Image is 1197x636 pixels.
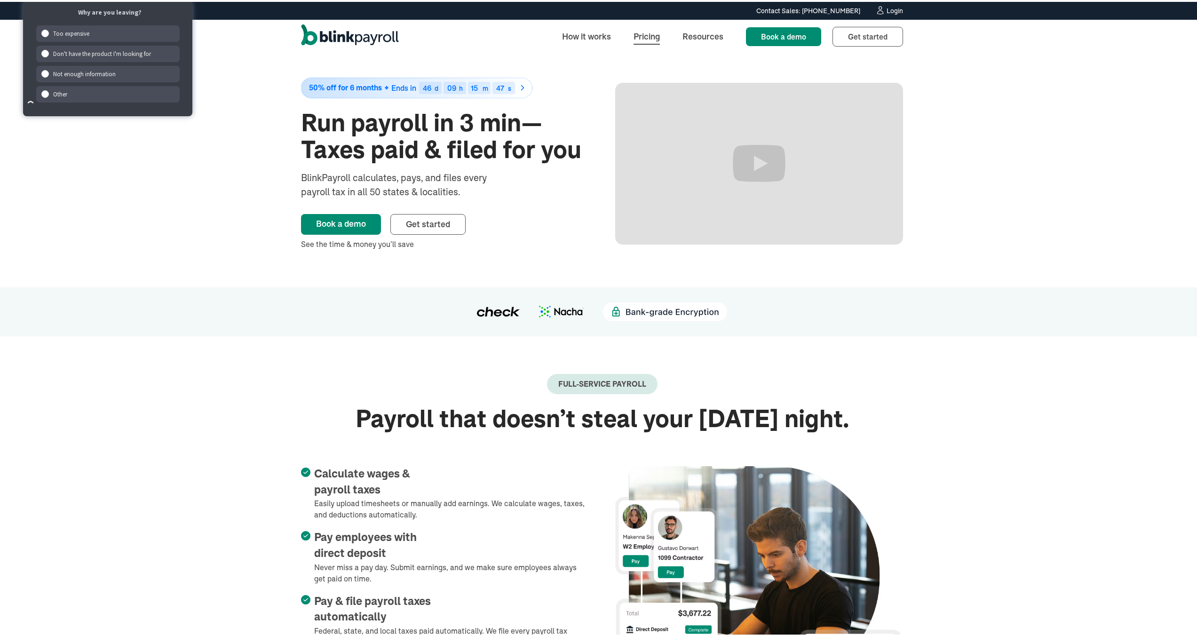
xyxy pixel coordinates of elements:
span: Calculate wages & payroll taxes [314,466,410,494]
div: Why are you leaving? [34,6,184,16]
div: See the time & money you’ll save [301,237,589,248]
button: Close Survey [23,93,39,108]
a: Book a demo [746,25,821,44]
span: Pay employees with direct deposit [314,529,417,557]
a: Get started [832,25,903,45]
div: d [435,83,438,90]
div: BlinkPayroll calculates, pays, and files every payroll tax in all 50 states & localities. [301,169,512,197]
h2: Payroll that doesn’t steal your [DATE] night. [301,404,903,430]
span: 09 [447,81,456,91]
span: Get started [848,30,888,40]
span: Pay & file payroll taxes automatically [314,593,431,621]
div: Too expensive [36,24,180,40]
li: Easily upload timesheets or manually add earnings. We calculate wages, taxes, and deductions auto... [301,464,589,518]
div: Don't have the product I'm looking for [36,44,180,60]
div: Contact Sales: [PHONE_NUMBER] [756,4,860,14]
li: Never miss a pay day. Submit earnings, and we make sure employees always get paid on time. [301,528,589,582]
div: Login [887,6,903,12]
a: 50% off for 6 monthsEnds in46d09h15m47s [301,76,589,96]
span: 50% off for 6 months [309,82,382,90]
a: Login [875,4,903,14]
a: home [301,23,399,47]
div: s [508,83,511,90]
div: Full-Service payroll [558,378,646,387]
span: 46 [423,81,431,91]
div: h [459,83,463,90]
span: 15 [471,81,478,91]
div: m [483,83,488,90]
div: Other [36,84,180,101]
h1: Run payroll in 3 min—Taxes paid & filed for you [301,108,589,161]
span: Ends in [391,81,416,91]
a: Resources [675,24,731,45]
a: Book a demo [301,212,381,233]
a: Pricing [626,24,667,45]
iframe: Run Payroll in 3 min with BlinkPayroll [615,81,903,243]
a: How it works [555,24,618,45]
span: 47 [496,81,504,91]
span: Book a demo [761,30,806,40]
a: Get started [390,212,466,233]
div: Not enough information [36,64,180,80]
span: Get started [406,217,450,228]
